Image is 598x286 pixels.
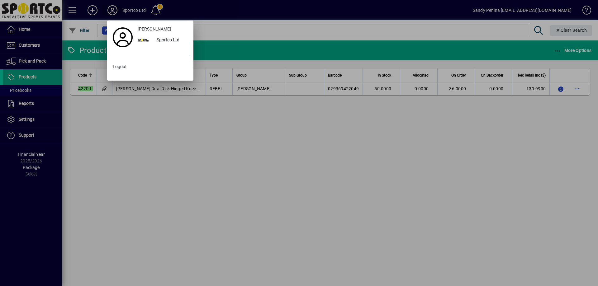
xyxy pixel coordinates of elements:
a: Profile [110,32,135,43]
a: [PERSON_NAME] [135,24,190,35]
button: Sportco Ltd [135,35,190,46]
span: [PERSON_NAME] [138,26,171,32]
div: Sportco Ltd [152,35,190,46]
span: Logout [113,63,127,70]
button: Logout [110,61,190,73]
